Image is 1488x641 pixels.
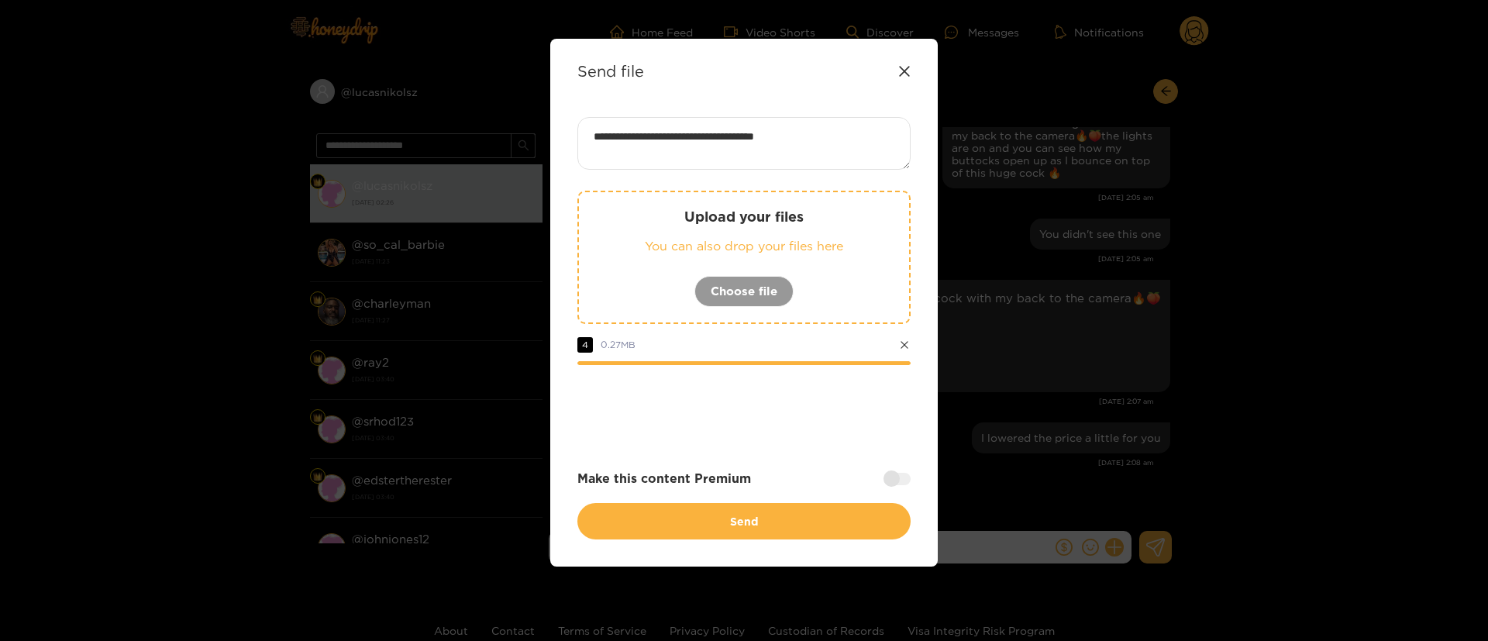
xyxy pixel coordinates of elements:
p: Upload your files [610,208,878,226]
span: 0.27 MB [601,339,635,350]
button: Send [577,503,911,539]
p: You can also drop your files here [610,237,878,255]
strong: Send file [577,62,644,80]
button: Choose file [694,276,794,307]
span: 4 [577,337,593,353]
strong: Make this content Premium [577,470,751,488]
